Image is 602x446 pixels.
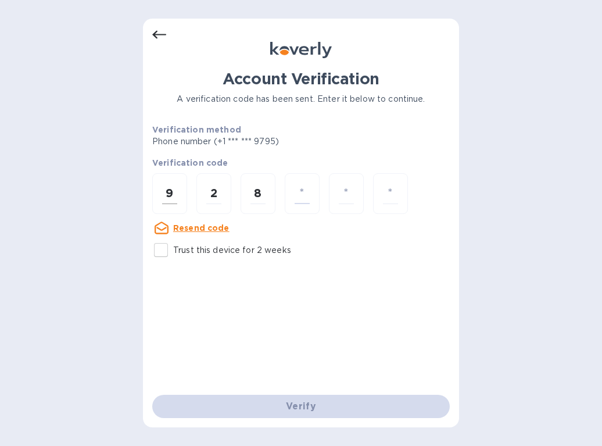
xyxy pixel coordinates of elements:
p: Trust this device for 2 weeks [173,244,291,256]
h1: Account Verification [152,70,450,88]
u: Resend code [173,223,230,233]
p: Phone number (+1 *** *** 9795) [152,135,368,148]
p: Verification code [152,157,450,169]
p: A verification code has been sent. Enter it below to continue. [152,93,450,105]
b: Verification method [152,125,241,134]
